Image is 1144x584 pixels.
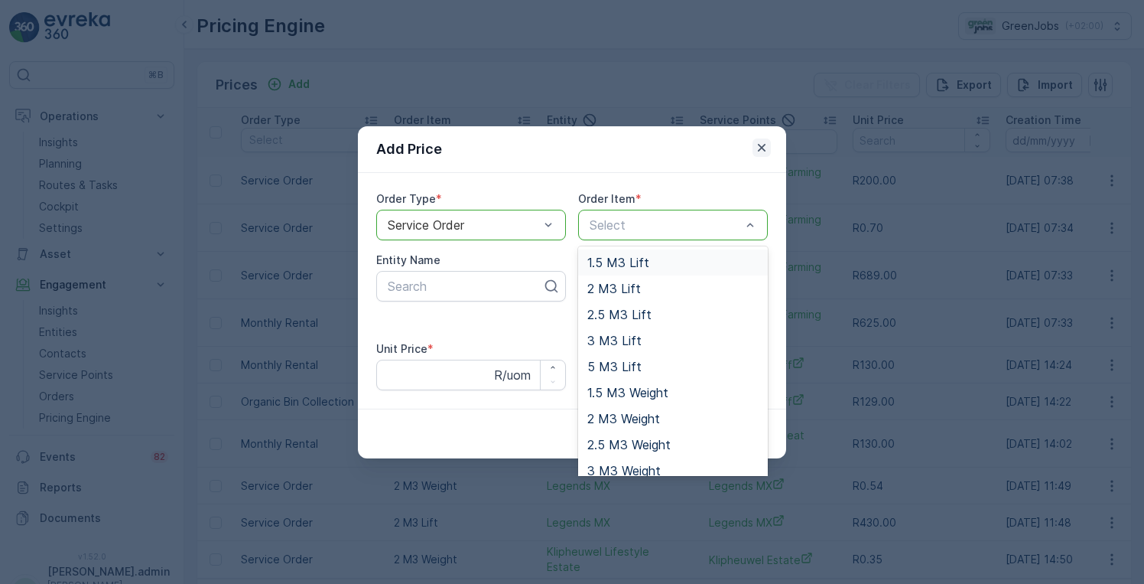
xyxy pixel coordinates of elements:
p: Select [590,216,741,234]
span: 2.5 M3 Weight [587,438,671,452]
p: Search [388,277,542,295]
label: Order Item [578,192,635,205]
span: 3 M3 Weight [587,464,661,478]
label: Order Type [376,192,436,205]
span: 1.5 M3 Lift [587,256,649,269]
span: 5 M3 Lift [587,360,642,374]
span: 3 M3 Lift [587,334,642,347]
label: Entity Name [376,253,440,266]
label: Unit Price [376,342,427,355]
span: 1.5 M3 Weight [587,386,668,400]
span: 2 M3 Weight [587,412,660,426]
p: R/uom [494,366,531,384]
span: 2.5 M3 Lift [587,308,652,321]
span: 2 M3 Lift [587,282,641,295]
p: Add Price [376,139,442,160]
